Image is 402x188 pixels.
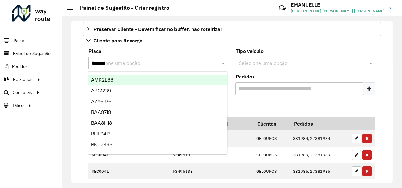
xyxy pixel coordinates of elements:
[12,102,24,109] span: Tático
[253,163,290,179] td: GELOUKOS
[88,147,120,163] td: REC0041
[169,147,253,163] td: 63496133
[253,147,290,163] td: GELOUKOS
[13,89,32,96] span: Consultas
[13,76,33,83] span: Relatórios
[169,163,253,179] td: 63496133
[91,120,112,126] span: BAA8H18
[276,1,289,15] a: Contato Rápido
[290,117,349,130] th: Pedidos
[291,2,385,8] h3: EMANUELLE
[88,163,120,179] td: REC0041
[253,117,290,130] th: Clientes
[290,147,349,163] td: 381989, 27381989
[14,37,25,44] span: Painel
[73,4,169,11] h2: Painel de Sugestão - Criar registro
[13,50,51,57] span: Painel de Sugestão
[94,38,143,43] span: Cliente para Recarga
[83,35,381,46] a: Cliente para Recarga
[91,77,113,83] span: AMK2E88
[91,131,111,136] span: BHE9413
[88,71,227,154] ng-dropdown-panel: Options list
[290,163,349,179] td: 381985, 27381985
[291,8,385,14] span: [PERSON_NAME] [PERSON_NAME] [PERSON_NAME]
[236,47,264,55] label: Tipo veículo
[91,110,111,115] span: BAA8718
[91,88,111,93] span: APG1239
[88,47,101,55] label: Placa
[12,63,28,70] span: Pedidos
[253,130,290,147] td: GELOUKOS
[91,99,111,104] span: AZY6J76
[83,24,381,34] a: Preservar Cliente - Devem ficar no buffer, não roteirizar
[91,142,112,147] span: BKU2495
[94,27,222,32] span: Preservar Cliente - Devem ficar no buffer, não roteirizar
[290,130,349,147] td: 381984, 27381984
[236,73,255,80] label: Pedidos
